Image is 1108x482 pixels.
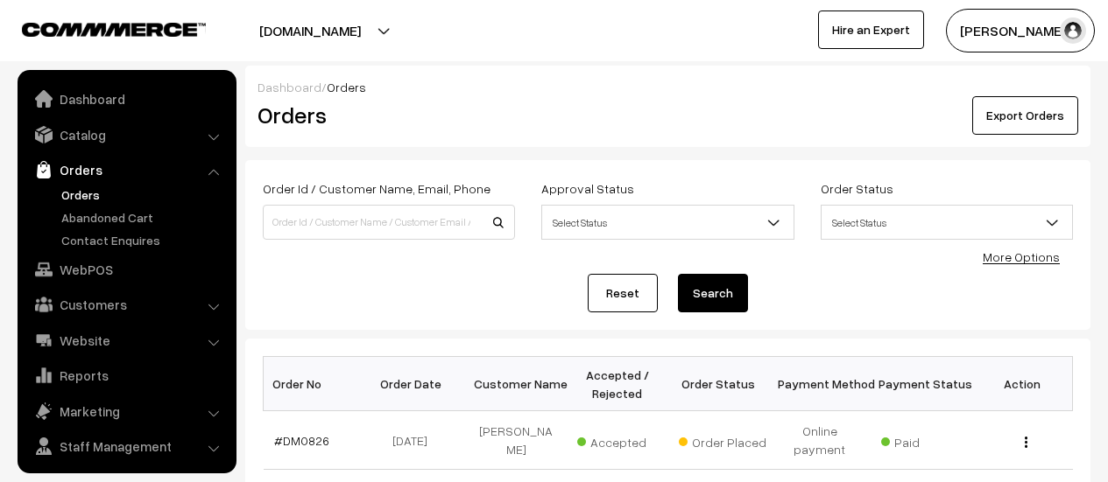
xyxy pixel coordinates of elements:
label: Approval Status [541,179,634,198]
h2: Orders [258,101,513,129]
td: [DATE] [364,411,466,470]
label: Order Id / Customer Name, Email, Phone [263,179,490,198]
a: More Options [983,249,1060,264]
a: Marketing [22,395,230,427]
img: user [1060,17,1086,44]
th: Order Date [364,357,466,411]
span: Paid [881,429,969,451]
span: Select Status [821,205,1073,240]
a: Customers [22,289,230,320]
a: Dashboard [22,83,230,115]
th: Accepted / Rejected [567,357,668,411]
th: Customer Name [466,357,568,411]
label: Order Status [821,179,893,198]
span: Orders [327,80,366,94]
a: Staff Management [22,430,230,462]
td: Online payment [769,411,871,470]
a: Dashboard [258,80,321,94]
a: WebPOS [22,254,230,285]
a: Abandoned Cart [57,208,230,227]
a: COMMMERCE [22,17,175,38]
div: / [258,78,1078,96]
a: Reports [22,360,230,391]
img: Menu [1025,437,1027,448]
th: Payment Status [871,357,972,411]
a: Catalog [22,119,230,150]
th: Payment Method [769,357,871,411]
span: Accepted [577,429,665,451]
a: Orders [57,185,230,204]
button: Search [678,274,748,312]
td: [PERSON_NAME] [466,411,568,470]
a: Contact Enquires [57,231,230,249]
th: Action [971,357,1073,411]
span: Select Status [541,205,794,240]
input: Order Id / Customer Name / Customer Email / Customer Phone [263,205,515,240]
a: #DM0826 [274,433,329,448]
span: Order Placed [679,429,766,451]
a: Reset [588,274,658,312]
img: COMMMERCE [22,23,206,36]
a: Hire an Expert [818,10,924,49]
th: Order Status [668,357,770,411]
span: Select Status [542,207,793,238]
a: Orders [22,154,230,185]
button: [DOMAIN_NAME] [198,9,422,52]
th: Order No [264,357,365,411]
button: Export Orders [972,96,1078,135]
span: Select Status [822,207,1072,238]
button: [PERSON_NAME] [946,9,1095,52]
a: Website [22,325,230,356]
